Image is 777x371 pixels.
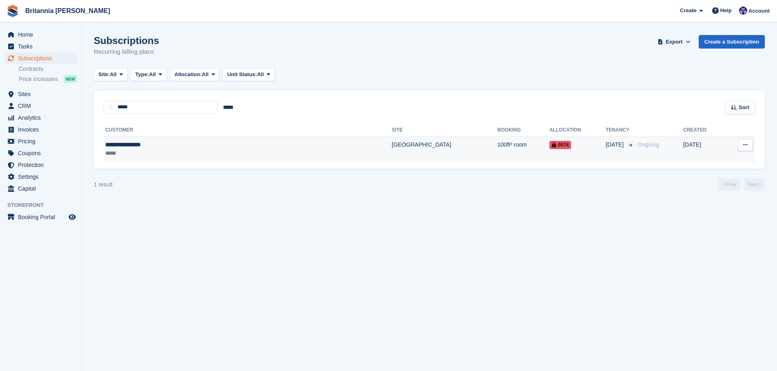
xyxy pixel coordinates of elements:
[94,47,159,57] p: Recurring billing plans
[94,68,128,81] button: Site: All
[638,141,659,148] span: Ongoing
[18,136,67,147] span: Pricing
[175,70,202,79] span: Allocation:
[170,68,220,81] button: Allocation: All
[18,159,67,171] span: Protection
[498,136,549,162] td: 100ft² room
[4,147,77,159] a: menu
[18,53,67,64] span: Subscriptions
[257,70,264,79] span: All
[683,124,725,137] th: Created
[4,29,77,40] a: menu
[18,124,67,135] span: Invoices
[131,68,167,81] button: Type: All
[149,70,156,79] span: All
[606,124,634,137] th: Tenancy
[748,7,770,15] span: Account
[719,178,740,191] a: Previous
[4,88,77,100] a: menu
[18,211,67,223] span: Booking Portal
[227,70,257,79] span: Unit Status:
[666,38,682,46] span: Export
[4,171,77,182] a: menu
[18,41,67,52] span: Tasks
[19,65,77,73] a: Contracts
[135,70,149,79] span: Type:
[606,140,625,149] span: [DATE]
[7,201,81,209] span: Storefront
[4,41,77,52] a: menu
[4,112,77,123] a: menu
[4,159,77,171] a: menu
[18,100,67,112] span: CRM
[392,136,498,162] td: [GEOGRAPHIC_DATA]
[717,178,766,191] nav: Page
[67,212,77,222] a: Preview store
[4,124,77,135] a: menu
[94,35,159,46] h1: Subscriptions
[64,75,77,83] div: NEW
[19,75,58,83] span: Price increases
[18,88,67,100] span: Sites
[498,124,549,137] th: Booking
[392,124,498,137] th: Site
[18,147,67,159] span: Coupons
[699,35,765,48] a: Create a Subscription
[104,124,392,137] th: Customer
[94,180,113,189] div: 1 result
[202,70,209,79] span: All
[739,103,749,112] span: Sort
[744,178,765,191] a: Next
[4,53,77,64] a: menu
[18,183,67,194] span: Capital
[680,7,696,15] span: Create
[19,75,77,83] a: Price increases NEW
[18,29,67,40] span: Home
[4,100,77,112] a: menu
[549,124,606,137] th: Allocation
[223,68,274,81] button: Unit Status: All
[739,7,747,15] img: Becca Clark
[4,211,77,223] a: menu
[7,5,19,17] img: stora-icon-8386f47178a22dfd0bd8f6a31ec36ba5ce8667c1dd55bd0f319d3a0aa187defe.svg
[549,141,571,149] span: 0074
[4,136,77,147] a: menu
[656,35,692,48] button: Export
[683,136,725,162] td: [DATE]
[22,4,113,18] a: Britannia [PERSON_NAME]
[720,7,732,15] span: Help
[18,171,67,182] span: Settings
[110,70,117,79] span: All
[4,183,77,194] a: menu
[98,70,110,79] span: Site:
[18,112,67,123] span: Analytics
